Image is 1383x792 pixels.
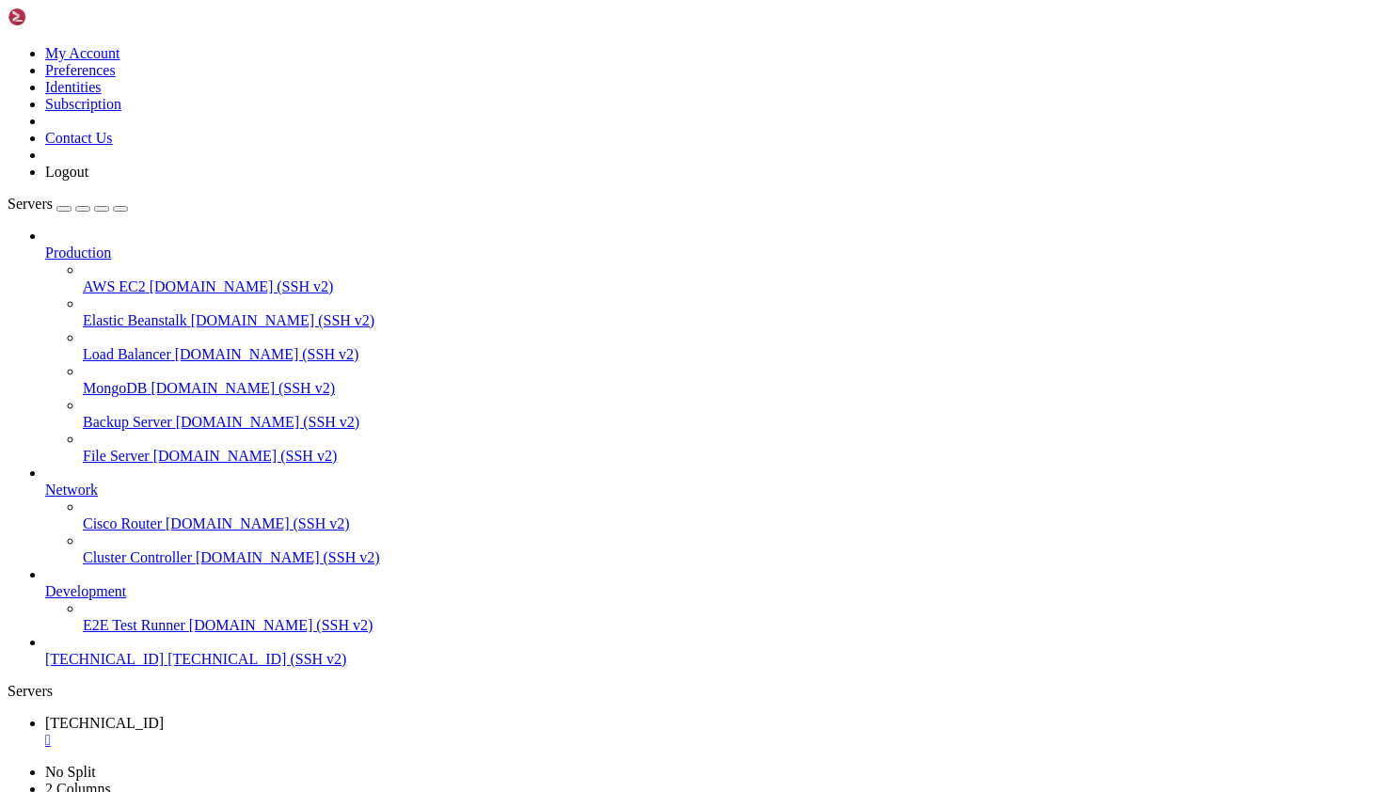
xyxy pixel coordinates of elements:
x-row: If you wish to install a non-Debian packaged Python application, [8,492,1137,508]
span: [DOMAIN_NAME] (SSH v2) [153,448,338,464]
x-row: python3-xyz, where xyz is the package you are trying to [8,367,1137,383]
span: hint [8,617,38,632]
span: [TECHNICAL_ID] [45,651,164,667]
a: Logout [45,164,88,180]
span: Network [45,482,98,498]
x-row: root@zjhwvimwhb:/bot# pip install fastapi [8,289,1137,305]
li: E2E Test Runner [DOMAIN_NAME] (SSH v2) [83,600,1375,634]
li: Load Balancer [DOMAIN_NAME] (SSH v2) [83,329,1375,363]
span: Servers [8,196,53,212]
x-row: Then use path/to/venv/bin/python and path/to/venv/bin/pip. Make [8,446,1137,462]
span: [todo] 0:bash* "zjhwvimwhb" 13:23 [DATE] [8,649,1054,665]
a: Cluster Controller [DOMAIN_NAME] (SSH v2) [83,549,1375,566]
li: Development [45,566,1375,634]
a: No Split [45,764,96,780]
span: AWS EC2 [83,278,146,294]
x-row: To install Python packages system-wide, try apt install [8,352,1137,368]
span: [DOMAIN_NAME] (SSH v2) [196,549,380,565]
li: AWS EC2 [DOMAIN_NAME] (SSH v2) [83,261,1375,295]
a: Backup Server [DOMAIN_NAME] (SSH v2) [83,414,1375,431]
x-row: Then use path/to/venv/bin/python and path/to/venv/bin/pip. Make [8,102,1137,118]
a: Contact Us [45,130,113,146]
span: Load Balancer [83,346,171,362]
x-row: install. [8,39,1137,55]
span: Development [45,583,126,599]
span: [DOMAIN_NAME] (SSH v2) [166,515,350,531]
x-row: it may be easiest to use pipx install xyz, which will manage a [8,508,1137,524]
span: [TECHNICAL_ID] (SSH v2) [167,651,346,667]
span: note [8,242,38,257]
x-row: root@zjhwvimwhb:/bot# pip install fastapi [8,633,1137,649]
a: File Server [DOMAIN_NAME] (SSH v2) [83,448,1375,465]
span: MongoDB [83,380,147,396]
x-row: If you wish to install a non-Debian packaged Python application, [8,149,1137,165]
a: MongoDB [DOMAIN_NAME] (SSH v2) [83,380,1375,397]
a: Production [45,245,1375,261]
a: E2E Test Runner [DOMAIN_NAME] (SSH v2) [83,617,1375,634]
span: [DOMAIN_NAME] (SSH v2) [150,278,334,294]
x-row: If you wish to install a non-Debian-packaged Python package, [8,414,1137,430]
x-row: : If you believe this is a mistake, please contact your Python installation or OS distribution pr... [8,586,1137,602]
x-row: sure you have python3-full installed. [8,117,1137,133]
li: Backup Server [DOMAIN_NAME] (SSH v2) [83,397,1375,431]
span: [DOMAIN_NAME] (SSH v2) [191,312,375,328]
span: [DOMAIN_NAME] (SSH v2) [151,380,335,396]
span: × [8,336,15,351]
a: Identities [45,79,102,95]
span: ╰─> [8,8,30,23]
a: Network [45,482,1375,499]
x-row: virtual environment for you. Make sure you have pipx installed. [8,180,1137,196]
x-row: k of breaking your Python installation or OS, by passing --break-system-packages. [8,258,1137,274]
span: Cluster Controller [83,549,192,565]
a: Load Balancer [DOMAIN_NAME] (SSH v2) [83,346,1375,363]
x-row: virtual environment for you. Make sure you have pipx installed. [8,524,1137,540]
span: hint [8,274,38,289]
li: Cisco Router [DOMAIN_NAME] (SSH v2) [83,499,1375,532]
li: [TECHNICAL_ID] [TECHNICAL_ID] (SSH v2) [45,634,1375,668]
x-row: See /usr/share/doc/python3.12/README.venv for more information. [8,211,1137,227]
a:  [45,732,1375,749]
x-row: create a virtual environment using python3 -m venv path/to/venv. [8,86,1137,102]
a: Servers [8,196,128,212]
x-row: it may be easiest to use pipx install xyz, which will manage a [8,164,1137,180]
x-row: This environment is externally managed [8,336,1137,352]
x-row: : If you believe this is a mistake, please contact your Python installation or OS distribution pr... [8,242,1137,258]
img: Shellngn [8,8,116,26]
span: [DOMAIN_NAME] (SSH v2) [189,617,374,633]
span: note [8,586,38,601]
span: E2E Test Runner [83,617,185,633]
li: Network [45,465,1375,566]
x-row: See /usr/share/doc/python3.12/README.venv for more information. [8,555,1137,571]
x-row: If you wish to install a non-Debian-packaged Python package, [8,71,1137,87]
li: Cluster Controller [DOMAIN_NAME] (SSH v2) [83,532,1375,566]
span: Backup Server [83,414,172,430]
span: error [8,305,45,320]
x-row: : See PEP 668 for the detailed specification. [8,274,1137,290]
a: Development [45,583,1375,600]
li: Production [45,228,1375,465]
span: Production [45,245,111,261]
li: File Server [DOMAIN_NAME] (SSH v2) [83,431,1375,465]
li: Elastic Beanstalk [DOMAIN_NAME] (SSH v2) [83,295,1375,329]
x-row: To install Python packages system-wide, try apt install [8,8,1137,24]
span: File Server [83,448,150,464]
span: Elastic Beanstalk [83,312,187,328]
span: ╰─> [8,352,30,367]
x-row: sure you have python3-full installed. [8,461,1137,477]
x-row: python3-xyz, where xyz is the package you are trying to [8,24,1137,40]
a: Elastic Beanstalk [DOMAIN_NAME] (SSH v2) [83,312,1375,329]
li: MongoDB [DOMAIN_NAME] (SSH v2) [83,363,1375,397]
x-row: k of breaking your Python installation or OS, by passing --break-system-packages. [8,602,1137,618]
x-row: : See PEP 668 for the detailed specification. [8,617,1137,633]
a: [TECHNICAL_ID] [TECHNICAL_ID] (SSH v2) [45,651,1375,668]
a: 217.114.0.14 [45,715,1375,749]
span: [TECHNICAL_ID] [45,715,164,731]
x-row: install. [8,383,1137,399]
span: [DOMAIN_NAME] (SSH v2) [176,414,360,430]
div: (42, 40) [341,633,348,649]
x-row: create a virtual environment using python3 -m venv path/to/venv. [8,430,1137,446]
span: [DOMAIN_NAME] (SSH v2) [175,346,359,362]
a: Cisco Router [DOMAIN_NAME] (SSH v2) [83,515,1375,532]
span: : externally-managed-environment [45,305,286,320]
